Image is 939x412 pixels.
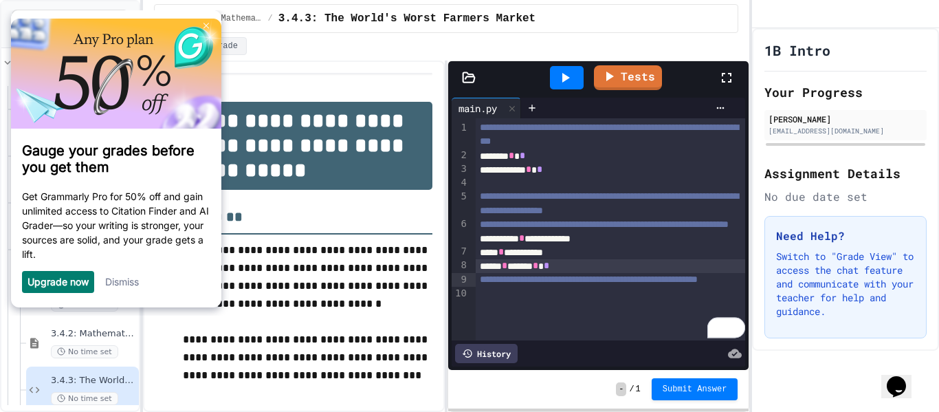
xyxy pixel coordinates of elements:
span: 3.4.2: Mathematical Operators - Review [51,328,136,340]
span: 3.4.3: The World's Worst Farmers Market [278,10,535,27]
img: close_x_white.png [200,12,206,19]
p: Switch to "Grade View" to access the chat feature and communicate with your teacher for help and ... [776,250,915,318]
span: No time set [51,345,118,358]
div: 9 [452,273,469,287]
div: 7 [452,245,469,259]
div: 6 [452,217,469,245]
span: 1 [636,384,641,395]
h3: Gauge your grades before you get them [19,132,207,165]
h3: Need Help? [776,228,915,244]
span: 3.4.3: The World's Worst Farmers Market [51,375,136,387]
iframe: chat widget [881,357,925,398]
span: / [268,13,273,24]
div: 10 [452,287,469,314]
div: 5 [452,190,469,217]
span: / [629,384,634,395]
p: Get Grammarly Pro for 50% off and gain unlimited access to Citation Finder and AI Grader—so your ... [19,179,207,251]
h1: 1B Intro [764,41,830,60]
a: Tests [594,65,662,90]
span: Submit Answer [663,384,727,395]
a: Dismiss [102,265,135,277]
div: main.py [452,98,521,118]
span: 3.4: Mathematical Operators [197,13,263,24]
div: To enrich screen reader interactions, please activate Accessibility in Grammarly extension settings [476,118,746,340]
img: b691f0dbac2949fda2ab1b53a00960fb-306x160.png [8,8,218,118]
div: main.py [452,101,504,116]
span: - [616,382,626,396]
div: 1 [452,121,469,149]
div: No due date set [764,188,927,205]
div: 3 [452,162,469,176]
div: 4 [452,176,469,190]
button: Submit Answer [652,378,738,400]
h2: Your Progress [764,83,927,102]
div: [EMAIL_ADDRESS][DOMAIN_NAME] [769,126,923,136]
div: History [455,344,518,363]
button: Back to Teams [12,10,128,39]
a: Upgrade now [24,265,85,277]
h2: Assignment Details [764,164,927,183]
div: [PERSON_NAME] [769,113,923,125]
span: No time set [51,392,118,405]
div: 8 [452,259,469,272]
div: 2 [452,149,469,162]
